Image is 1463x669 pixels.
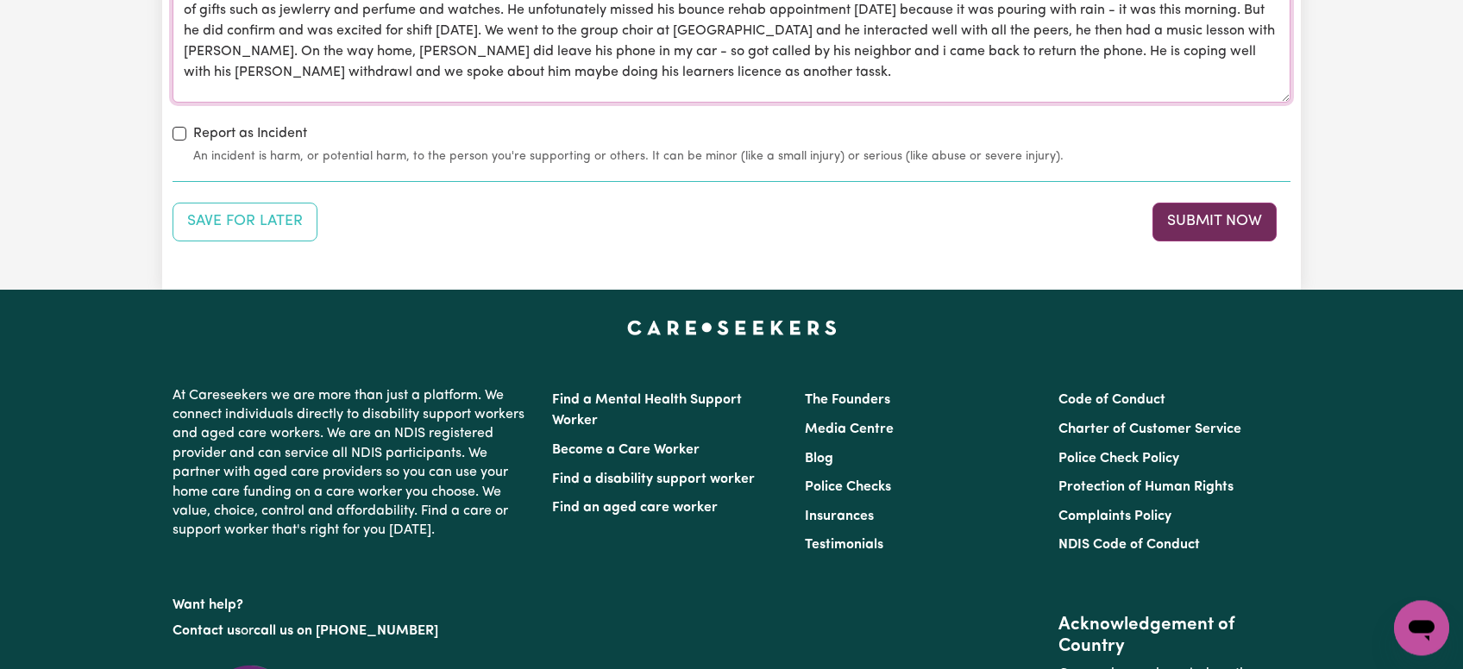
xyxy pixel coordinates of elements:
[173,203,317,241] button: Save your job report
[193,123,307,144] label: Report as Incident
[1058,538,1200,552] a: NDIS Code of Conduct
[1152,203,1277,241] button: Submit your job report
[805,538,883,552] a: Testimonials
[552,472,755,486] a: Find a disability support worker
[1058,422,1241,436] a: Charter of Customer Service
[1058,510,1171,523] a: Complaints Policy
[1394,600,1449,655] iframe: Button to launch messaging window
[1058,452,1179,466] a: Police Check Policy
[1058,393,1165,407] a: Code of Conduct
[254,624,438,638] a: call us on [PHONE_NUMBER]
[805,510,874,523] a: Insurances
[173,589,531,615] p: Want help?
[173,615,531,647] p: or
[805,393,890,407] a: The Founders
[805,480,891,494] a: Police Checks
[1058,480,1234,494] a: Protection of Human Rights
[173,624,241,638] a: Contact us
[173,379,531,547] p: At Careseekers we are more than just a platform. We connect individuals directly to disability su...
[193,147,1290,166] small: An incident is harm, or potential harm, to the person you're supporting or others. It can be mino...
[627,321,837,334] a: Careseekers home page
[805,452,833,466] a: Blog
[552,393,742,428] a: Find a Mental Health Support Worker
[1058,615,1290,658] h2: Acknowledgement of Country
[552,443,700,457] a: Become a Care Worker
[552,501,718,515] a: Find an aged care worker
[805,422,894,436] a: Media Centre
